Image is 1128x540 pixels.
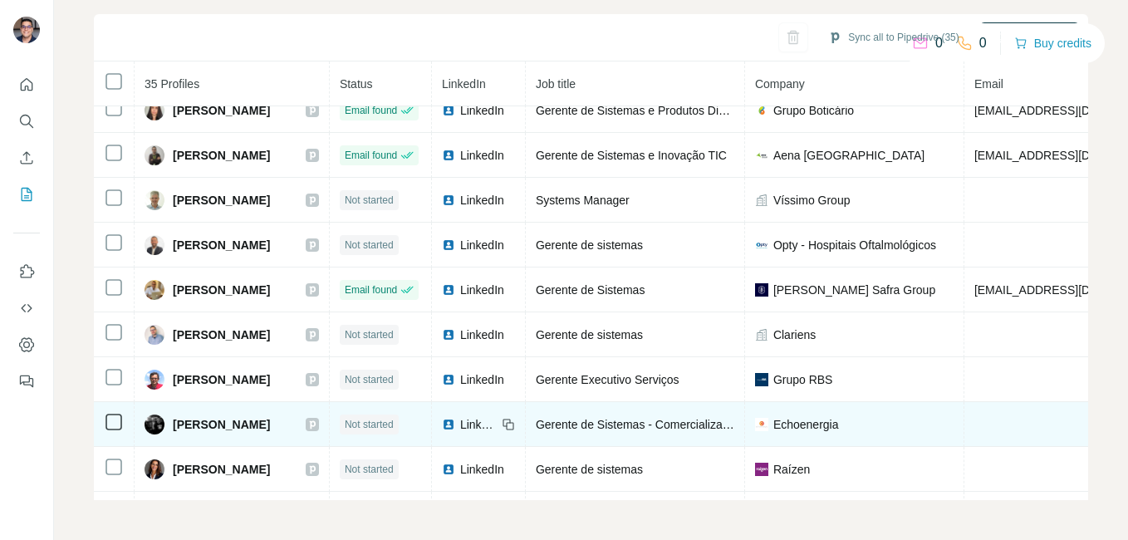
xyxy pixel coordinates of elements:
[173,192,270,209] span: [PERSON_NAME]
[755,283,768,297] img: company-logo
[536,149,727,162] span: Gerente de Sistemas e Inovação TIC
[460,282,504,298] span: LinkedIn
[536,418,746,431] span: Gerente de Sistemas - Comercializadora
[536,328,643,341] span: Gerente de sistemas
[442,328,455,341] img: LinkedIn logo
[460,416,497,433] span: LinkedIn
[345,327,394,342] span: Not started
[755,463,768,476] img: company-logo
[345,148,397,163] span: Email found
[345,238,394,253] span: Not started
[755,238,768,252] img: company-logo
[755,104,768,117] img: company-logo
[13,106,40,136] button: Search
[817,25,970,50] button: Sync all to Pipedrive (35)
[345,103,397,118] span: Email found
[345,372,394,387] span: Not started
[460,147,504,164] span: LinkedIn
[145,77,199,91] span: 35 Profiles
[145,190,164,210] img: Avatar
[442,238,455,252] img: LinkedIn logo
[13,293,40,323] button: Use Surfe API
[173,237,270,253] span: [PERSON_NAME]
[145,325,164,345] img: Avatar
[13,143,40,173] button: Enrich CSV
[13,257,40,287] button: Use Surfe on LinkedIn
[345,193,394,208] span: Not started
[773,326,816,343] span: Clariens
[442,77,486,91] span: LinkedIn
[442,283,455,297] img: LinkedIn logo
[773,237,936,253] span: Opty - Hospitais Oftalmológicos
[536,283,645,297] span: Gerente de Sistemas
[1014,32,1091,55] button: Buy credits
[13,70,40,100] button: Quick start
[442,149,455,162] img: LinkedIn logo
[536,194,630,207] span: Systems Manager
[145,145,164,165] img: Avatar
[442,463,455,476] img: LinkedIn logo
[755,149,768,162] img: company-logo
[173,371,270,388] span: [PERSON_NAME]
[145,235,164,255] img: Avatar
[773,147,924,164] span: Aena [GEOGRAPHIC_DATA]
[460,237,504,253] span: LinkedIn
[974,77,1003,91] span: Email
[442,418,455,431] img: LinkedIn logo
[536,463,643,476] span: Gerente de sistemas
[145,415,164,434] img: Avatar
[460,326,504,343] span: LinkedIn
[173,282,270,298] span: [PERSON_NAME]
[13,330,40,360] button: Dashboard
[979,22,1080,52] button: Buy credits
[13,179,40,209] button: My lists
[773,461,810,478] span: Raízen
[173,147,270,164] span: [PERSON_NAME]
[340,77,373,91] span: Status
[773,282,935,298] span: [PERSON_NAME] Safra Group
[755,373,768,386] img: company-logo
[145,370,164,390] img: Avatar
[442,194,455,207] img: LinkedIn logo
[345,417,394,432] span: Not started
[460,102,504,119] span: LinkedIn
[755,418,768,431] img: company-logo
[773,102,854,119] span: Grupo Boticário
[536,238,643,252] span: Gerente de sistemas
[536,373,679,386] span: Gerente Executivo Serviços
[460,192,504,209] span: LinkedIn
[773,192,851,209] span: Víssimo Group
[536,77,576,91] span: Job title
[173,326,270,343] span: [PERSON_NAME]
[345,462,394,477] span: Not started
[145,459,164,479] img: Avatar
[442,373,455,386] img: LinkedIn logo
[755,77,805,91] span: Company
[345,282,397,297] span: Email found
[13,17,40,43] img: Avatar
[173,416,270,433] span: [PERSON_NAME]
[460,371,504,388] span: LinkedIn
[145,280,164,300] img: Avatar
[773,416,839,433] span: Echoenergia
[145,101,164,120] img: Avatar
[536,104,746,117] span: Gerente de Sistemas e Produtos Digitais
[442,104,455,117] img: LinkedIn logo
[173,461,270,478] span: [PERSON_NAME]
[173,102,270,119] span: [PERSON_NAME]
[979,33,987,53] p: 0
[13,366,40,396] button: Feedback
[460,461,504,478] span: LinkedIn
[773,371,833,388] span: Grupo RBS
